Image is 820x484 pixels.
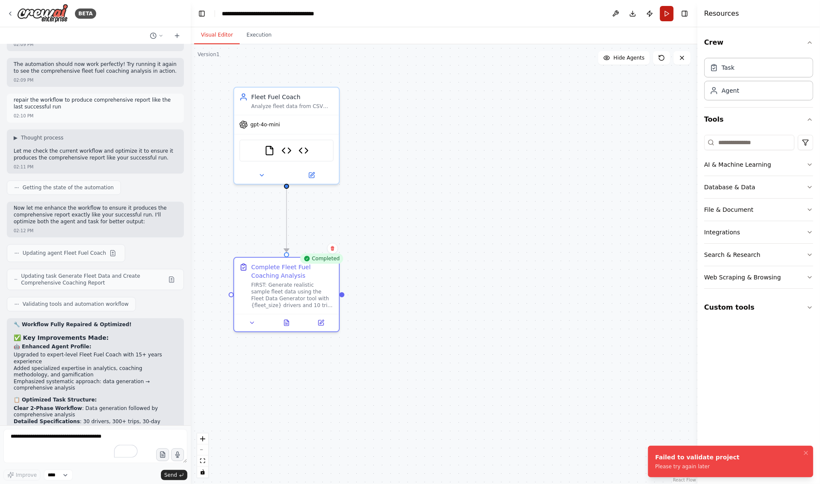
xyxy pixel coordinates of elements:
[14,352,177,365] li: Upgraded to expert-level Fleet Fuel Coach with 15+ years experience
[722,63,734,72] div: Task
[250,121,280,128] span: gpt-4o-mini
[171,448,184,461] button: Click to speak your automation idea
[233,87,340,185] div: Fleet Fuel CoachAnalyze fleet data from CSV files, score driver performance, provide personalized...
[14,419,80,424] strong: Detailed Specifications
[704,9,739,19] h4: Resources
[14,405,82,411] strong: Clear 2-Phase Workflow
[3,429,187,463] textarea: To enrich screen reader interactions, please activate Accessibility in Grammarly extension settings
[281,145,292,156] img: Fleet Analyzer
[655,453,740,461] div: Failed to validate project
[704,108,813,131] button: Tools
[251,263,334,280] div: Complete Fleet Fuel Coaching Analysis
[164,472,177,478] span: Send
[14,334,109,341] strong: ✅ Key Improvements Made:
[704,273,781,282] div: Web Scraping & Browsing
[146,31,167,41] button: Switch to previous chat
[23,184,114,191] span: Getting the state of the automation
[197,456,208,467] button: fit view
[14,379,177,392] li: Emphasized systematic approach: data generation → comprehensive analysis
[251,103,334,110] div: Analyze fleet data from CSV files, score driver performance, provide personalized coaching recomm...
[14,134,17,141] span: ▶
[197,467,208,478] button: toggle interactivity
[16,472,37,478] span: Improve
[655,463,740,470] div: Please try again later
[14,113,34,119] div: 02:10 PM
[14,134,63,141] button: ▶Thought process
[14,97,177,110] p: repair the workflow to produce comprehensive report like the last successful run
[21,134,63,141] span: Thought process
[156,448,169,461] button: Upload files
[704,205,754,214] div: File & Document
[704,199,813,221] button: File & Document
[198,51,220,58] div: Version 1
[704,228,740,236] div: Integrations
[704,131,813,296] div: Tools
[14,322,132,327] strong: 🔧 Workflow Fully Repaired & Optimized!
[197,433,208,478] div: React Flow controls
[21,273,165,286] span: Updating task Generate Fleet Data and Create Comprehensive Coaching Report
[300,253,343,264] div: Completed
[75,9,96,19] div: BETA
[14,205,177,225] p: Now let me enhance the workflow to ensure it produces the comprehensive report exactly like your ...
[306,318,335,328] button: Open in side panel
[194,26,240,44] button: Visual Editor
[23,250,106,256] span: Updating agent Fleet Fuel Coach
[298,145,309,156] img: Fleet Data Generator
[14,365,177,379] li: Added specialized expertise in analytics, coaching methodology, and gamification
[251,282,334,309] div: FIRST: Generate realistic sample fleet data using the Fleet Data Generator tool with {fleet_size}...
[14,41,34,48] div: 02:09 PM
[14,77,34,83] div: 02:09 PM
[14,164,34,170] div: 02:11 PM
[197,444,208,456] button: zoom out
[282,188,291,252] g: Edge from 8b453944-9cbf-4264-b4d6-a7ae6411a6c6 to 0e8e09ef-ef0e-4969-8003-1ca4fce5b8cf
[704,154,813,176] button: AI & Machine Learning
[704,244,813,266] button: Search & Research
[287,170,335,180] button: Open in side panel
[251,93,334,101] div: Fleet Fuel Coach
[269,318,305,328] button: View output
[17,4,68,23] img: Logo
[240,26,278,44] button: Execution
[23,301,129,307] span: Validating tools and automation workflow
[704,266,813,288] button: Web Scraping & Browsing
[704,54,813,107] div: Crew
[704,176,813,198] button: Database & Data
[14,405,177,419] li: : Data generation followed by comprehensive analysis
[161,470,187,480] button: Send
[197,433,208,444] button: zoom in
[170,31,184,41] button: Start a new chat
[722,86,739,95] div: Agent
[679,8,691,20] button: Hide right sidebar
[614,54,645,61] span: Hide Agents
[14,419,177,432] li: : 30 drivers, 300+ trips, 30-day period
[264,145,275,156] img: FileReadTool
[14,61,177,74] p: The automation should now work perfectly! Try running it again to see the comprehensive fleet fue...
[704,251,760,259] div: Search & Research
[196,8,208,20] button: Hide left sidebar
[704,31,813,54] button: Crew
[704,160,771,169] div: AI & Machine Learning
[233,257,340,332] div: CompletedComplete Fleet Fuel Coaching AnalysisFIRST: Generate realistic sample fleet data using t...
[598,51,650,65] button: Hide Agents
[222,9,318,18] nav: breadcrumb
[704,221,813,243] button: Integrations
[3,470,40,481] button: Improve
[14,397,97,403] strong: 📋 Optimized Task Structure:
[14,148,177,161] p: Let me check the current workflow and optimize it to ensure it produces the comprehensive report ...
[704,296,813,319] button: Custom tools
[14,228,34,234] div: 02:12 PM
[704,183,755,191] div: Database & Data
[327,243,338,254] button: Delete node
[14,344,92,350] strong: 🤖 Enhanced Agent Profile:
